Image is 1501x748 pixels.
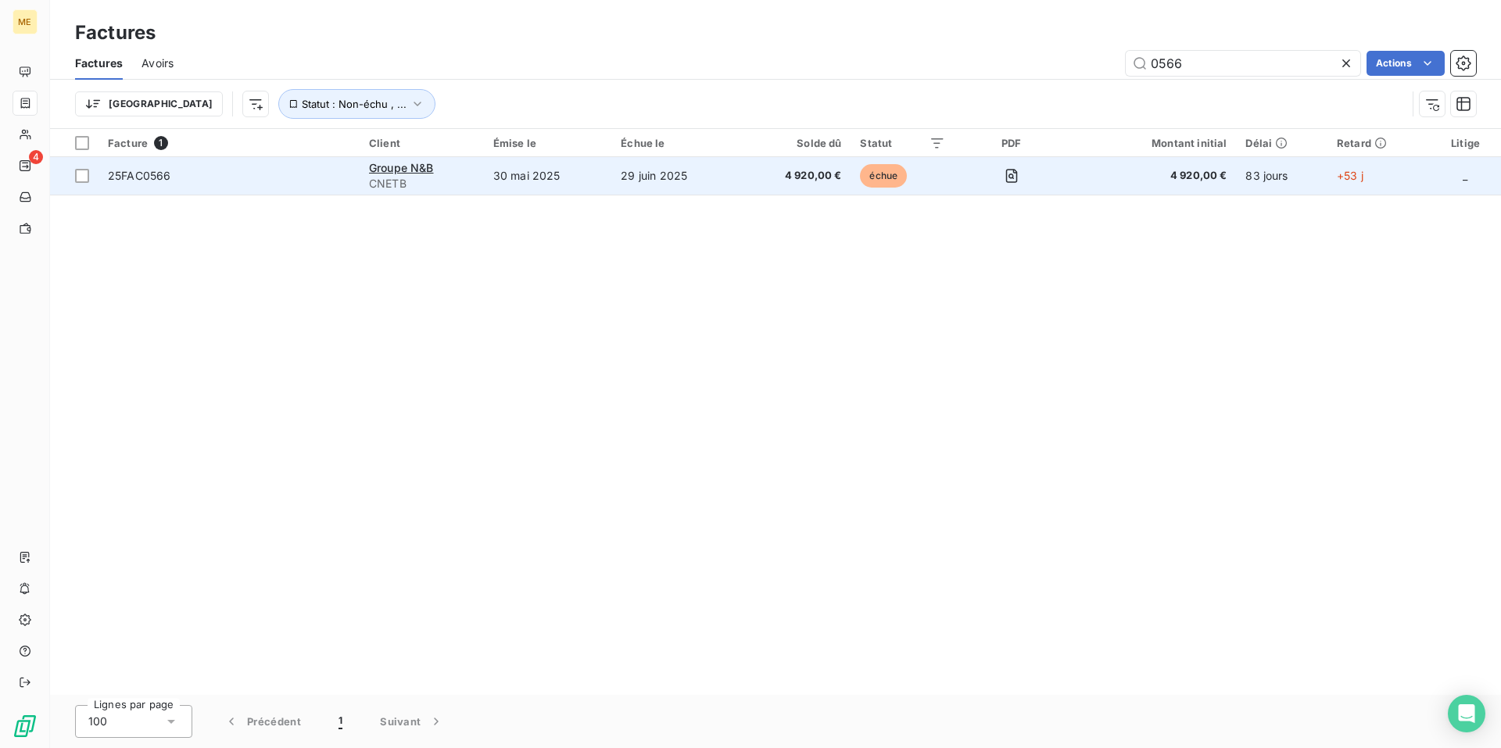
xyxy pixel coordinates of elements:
button: Actions [1367,51,1445,76]
span: Statut : Non-échu , ... [302,98,407,110]
input: Rechercher [1126,51,1360,76]
span: CNETB [369,176,475,191]
span: 100 [88,714,107,729]
span: Facture [108,137,148,149]
span: 4 920,00 € [748,168,842,184]
div: ME [13,9,38,34]
button: 1 [320,705,361,738]
span: Groupe N&B [369,161,434,174]
span: Factures [75,55,123,71]
span: 25FAC0566 [108,169,170,182]
span: 4 920,00 € [1077,168,1227,184]
div: Litige [1439,137,1492,149]
td: 83 jours [1236,157,1327,195]
td: 29 juin 2025 [611,157,738,195]
img: Logo LeanPay [13,714,38,739]
div: Client [369,137,475,149]
button: Précédent [205,705,320,738]
button: Statut : Non-échu , ... [278,89,435,119]
span: +53 j [1337,169,1363,182]
span: 1 [339,714,342,729]
span: 4 [29,150,43,164]
span: _ [1463,169,1467,182]
span: Avoirs [142,55,174,71]
span: 1 [154,136,168,150]
div: Retard [1337,137,1420,149]
div: PDF [964,137,1059,149]
div: Émise le [493,137,603,149]
button: Suivant [361,705,463,738]
button: [GEOGRAPHIC_DATA] [75,91,223,116]
div: Délai [1245,137,1318,149]
div: Open Intercom Messenger [1448,695,1485,732]
div: Montant initial [1077,137,1227,149]
div: Statut [860,137,945,149]
span: échue [860,164,907,188]
div: Échue le [621,137,729,149]
h3: Factures [75,19,156,47]
td: 30 mai 2025 [484,157,612,195]
a: 4 [13,153,37,178]
div: Solde dû [748,137,842,149]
